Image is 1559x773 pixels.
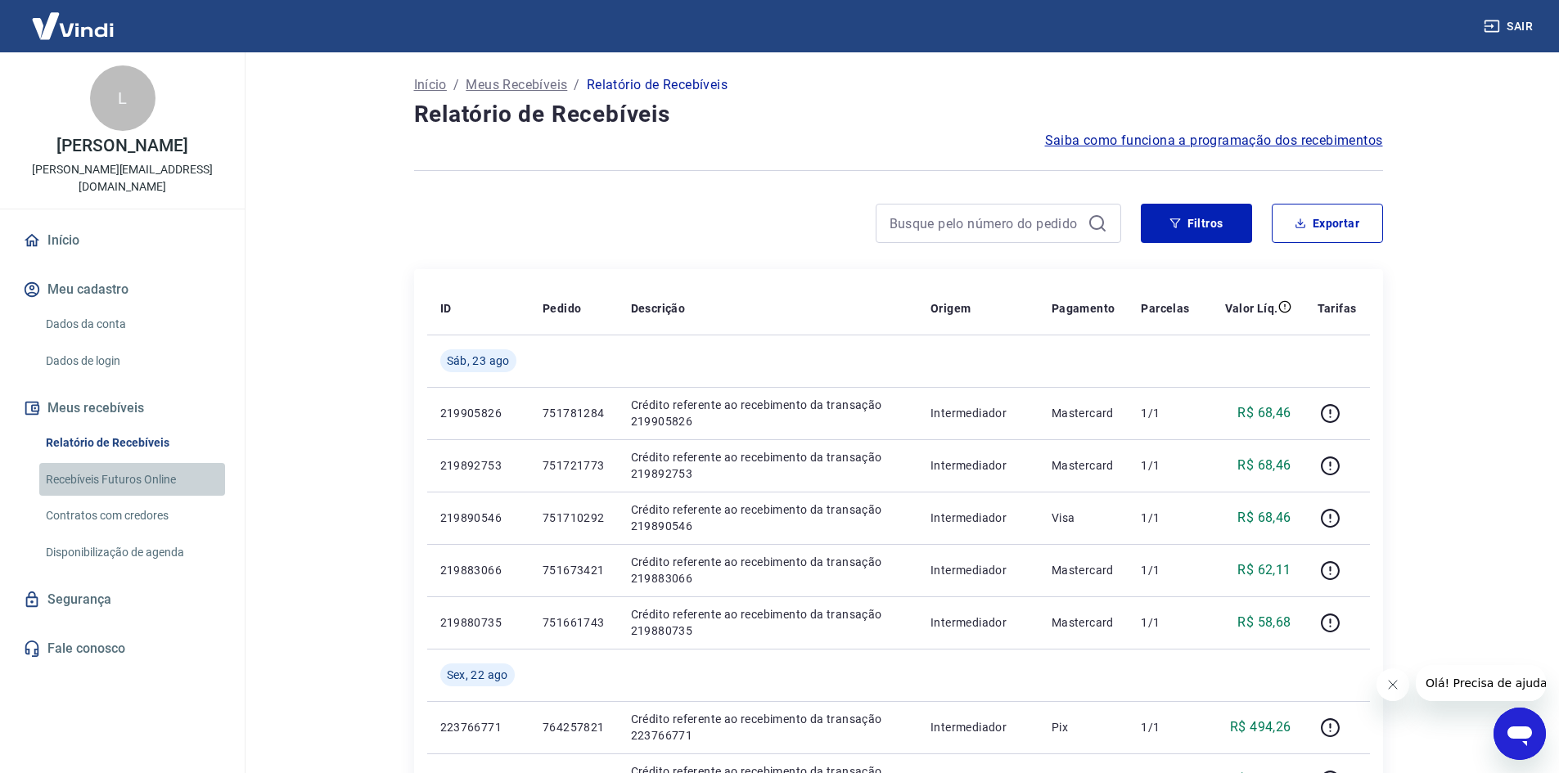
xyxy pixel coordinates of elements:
p: 751721773 [543,457,605,474]
p: 219905826 [440,405,516,421]
p: Pix [1052,719,1115,735]
p: Valor Líq. [1225,300,1278,317]
span: Sex, 22 ago [447,667,508,683]
a: Dados da conta [39,308,225,341]
a: Saiba como funciona a programação dos recebimentos [1045,131,1383,151]
p: 1/1 [1141,562,1189,578]
p: Intermediador [930,719,1025,735]
a: Fale conosco [20,631,225,667]
div: L [90,65,155,131]
p: Crédito referente ao recebimento da transação 219883066 [631,554,904,586]
a: Recebíveis Futuros Online [39,463,225,497]
iframe: Message from company [1416,665,1546,701]
button: Filtros [1141,204,1252,243]
p: 223766771 [440,719,516,735]
a: Início [414,75,447,95]
p: 751710292 [543,510,605,526]
a: Disponibilização de agenda [39,536,225,569]
p: Relatório de Recebíveis [587,75,728,95]
p: 219892753 [440,457,516,474]
p: Crédito referente ao recebimento da transação 223766771 [631,711,904,744]
p: 764257821 [543,719,605,735]
a: Relatório de Recebíveis [39,426,225,460]
span: Olá! Precisa de ajuda? [10,11,137,25]
p: 1/1 [1141,457,1189,474]
p: R$ 62,11 [1237,560,1291,580]
p: 1/1 [1141,405,1189,421]
p: 751673421 [543,562,605,578]
p: Tarifas [1318,300,1357,317]
span: Sáb, 23 ago [447,353,510,369]
p: 219890546 [440,510,516,526]
p: Origem [930,300,971,317]
img: Vindi [20,1,126,51]
p: Mastercard [1052,457,1115,474]
p: Mastercard [1052,405,1115,421]
button: Meu cadastro [20,272,225,308]
p: R$ 494,26 [1230,717,1291,737]
p: / [453,75,459,95]
h4: Relatório de Recebíveis [414,98,1383,131]
p: Crédito referente ao recebimento da transação 219905826 [631,397,904,429]
p: 219880735 [440,614,516,631]
a: Início [20,222,225,258]
p: 1/1 [1141,614,1189,631]
p: Visa [1052,510,1115,526]
p: Intermediador [930,510,1025,526]
p: Crédito referente ao recebimento da transação 219880735 [631,606,904,639]
p: [PERSON_NAME] [56,137,187,155]
p: Crédito referente ao recebimento da transação 219892753 [631,449,904,482]
a: Meus Recebíveis [466,75,567,95]
button: Sair [1480,11,1539,42]
a: Contratos com credores [39,499,225,533]
p: R$ 68,46 [1237,403,1291,423]
p: Descrição [631,300,686,317]
p: 1/1 [1141,510,1189,526]
p: Intermediador [930,614,1025,631]
p: Parcelas [1141,300,1189,317]
p: 751661743 [543,614,605,631]
p: Intermediador [930,562,1025,578]
p: 751781284 [543,405,605,421]
p: Mastercard [1052,562,1115,578]
p: [PERSON_NAME][EMAIL_ADDRESS][DOMAIN_NAME] [13,161,232,195]
p: R$ 68,46 [1237,456,1291,475]
p: R$ 58,68 [1237,613,1291,632]
a: Dados de login [39,344,225,378]
p: ID [440,300,452,317]
input: Busque pelo número do pedido [890,211,1081,236]
p: 219883066 [440,562,516,578]
iframe: Close message [1377,668,1409,701]
p: Intermediador [930,457,1025,474]
p: Pagamento [1052,300,1115,317]
button: Meus recebíveis [20,390,225,426]
button: Exportar [1272,204,1383,243]
a: Segurança [20,582,225,618]
p: Pedido [543,300,581,317]
p: Crédito referente ao recebimento da transação 219890546 [631,501,904,534]
p: R$ 68,46 [1237,508,1291,528]
iframe: Button to launch messaging window [1494,708,1546,760]
p: 1/1 [1141,719,1189,735]
p: Intermediador [930,405,1025,421]
p: Mastercard [1052,614,1115,631]
p: / [574,75,579,95]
